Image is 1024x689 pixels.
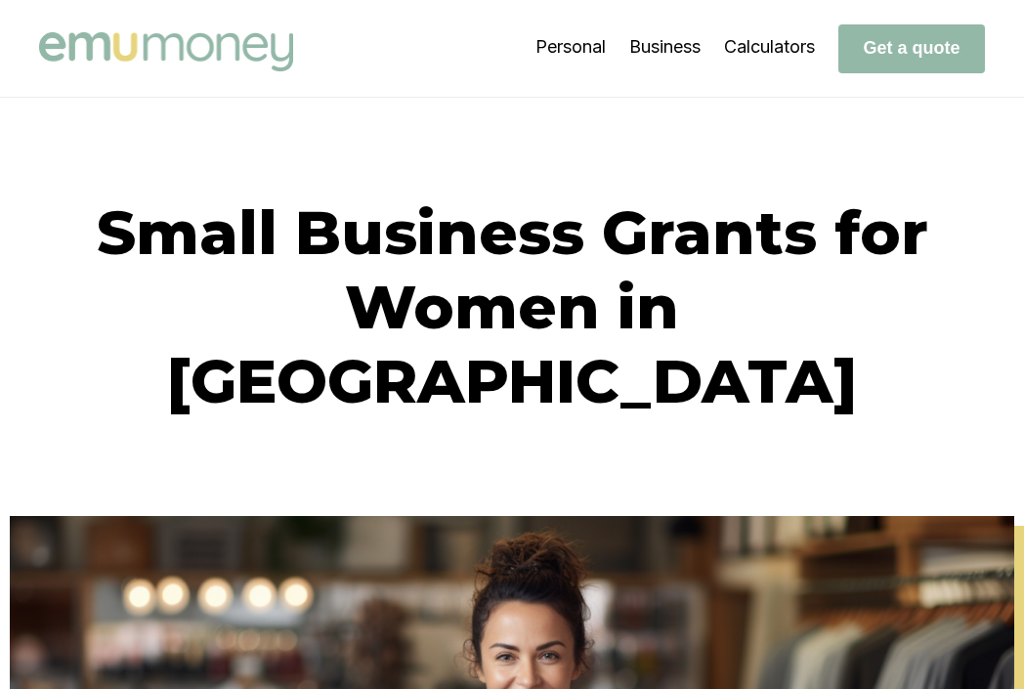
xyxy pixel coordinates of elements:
[39,32,293,71] img: Emu Money logo
[838,24,985,73] button: Get a quote
[39,195,985,418] h1: Small Business Grants for Women in [GEOGRAPHIC_DATA]
[838,37,985,58] a: Get a quote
